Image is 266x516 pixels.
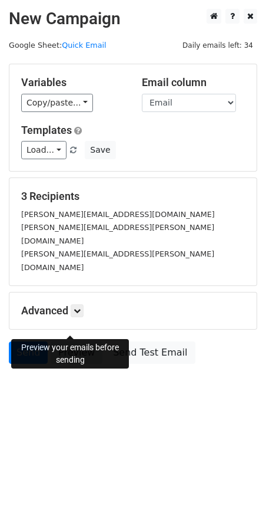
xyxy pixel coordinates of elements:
small: Google Sheet: [9,41,107,50]
a: Daily emails left: 34 [178,41,257,50]
iframe: Chat Widget [207,459,266,516]
div: Preview your emails before sending [11,339,129,369]
h2: New Campaign [9,9,257,29]
button: Save [85,141,115,159]
small: [PERSON_NAME][EMAIL_ADDRESS][PERSON_NAME][DOMAIN_NAME] [21,223,214,245]
span: Daily emails left: 34 [178,39,257,52]
a: Send [9,341,48,364]
a: Templates [21,124,72,136]
h5: Email column [142,76,245,89]
a: Send Test Email [105,341,195,364]
h5: Advanced [21,304,245,317]
small: [PERSON_NAME][EMAIL_ADDRESS][PERSON_NAME][DOMAIN_NAME] [21,249,214,272]
a: Quick Email [62,41,106,50]
small: [PERSON_NAME][EMAIL_ADDRESS][DOMAIN_NAME] [21,210,215,219]
h5: Variables [21,76,124,89]
a: Copy/paste... [21,94,93,112]
h5: 3 Recipients [21,190,245,203]
a: Load... [21,141,66,159]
